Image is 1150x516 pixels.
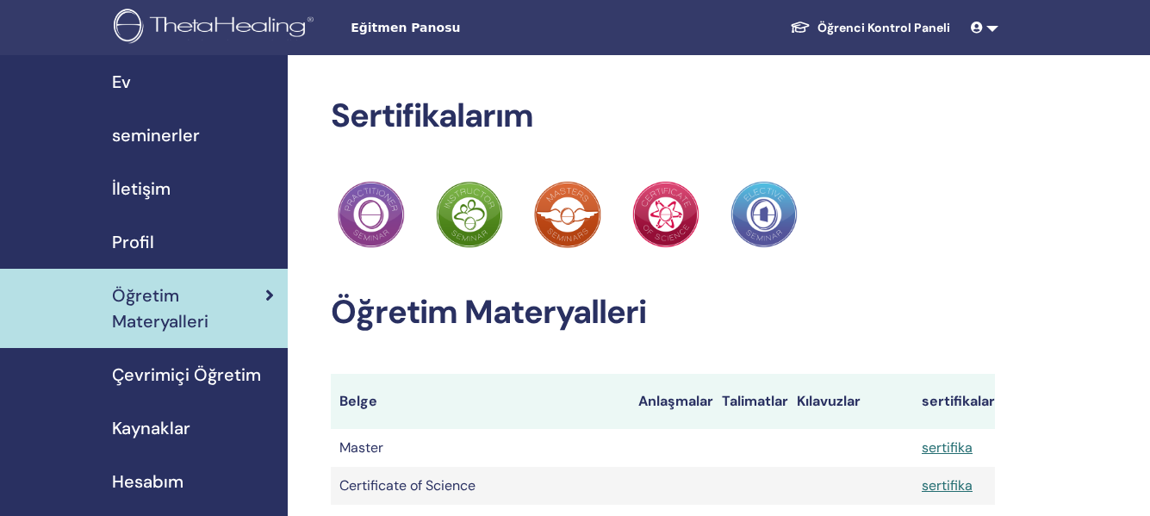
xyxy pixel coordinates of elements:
[713,374,788,429] th: Talimatlar
[331,293,995,333] h2: Öğretim Materyalleri
[351,19,609,37] span: Eğitmen Panosu
[922,476,973,494] a: sertifika
[630,374,713,429] th: Anlaşmalar
[112,362,261,388] span: Çevrimiçi Öğretim
[112,69,131,95] span: Ev
[331,374,630,429] th: Belge
[790,20,811,34] img: graduation-cap-white.svg
[534,181,601,248] img: Practitioner
[331,467,630,505] td: Certificate of Science
[112,176,171,202] span: İletişim
[112,229,154,255] span: Profil
[112,122,200,148] span: seminerler
[331,429,630,467] td: Master
[112,469,183,494] span: Hesabım
[913,374,995,429] th: sertifikalar
[114,9,320,47] img: logo.png
[436,181,503,248] img: Practitioner
[331,96,995,136] h2: Sertifikalarım
[632,181,699,248] img: Practitioner
[338,181,405,248] img: Practitioner
[730,181,798,248] img: Practitioner
[922,438,973,457] a: sertifika
[112,283,265,334] span: Öğretim Materyalleri
[112,415,190,441] span: Kaynaklar
[776,12,964,44] a: Öğrenci Kontrol Paneli
[788,374,913,429] th: Kılavuzlar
